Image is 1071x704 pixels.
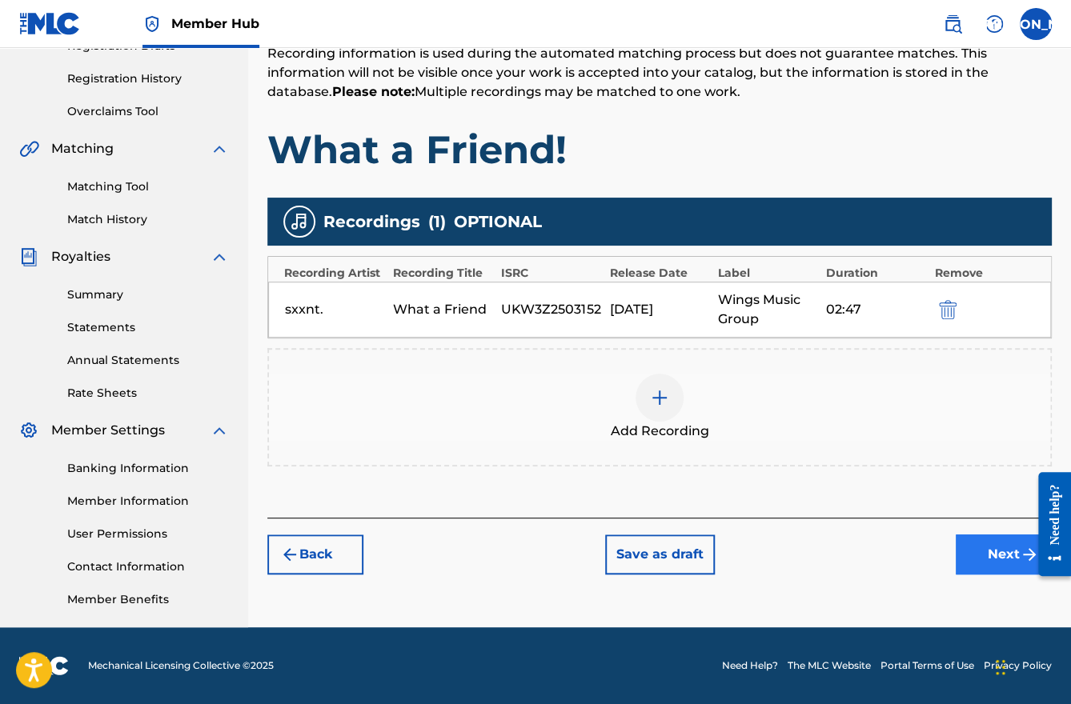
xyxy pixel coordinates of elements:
button: Save as draft [605,534,715,574]
a: Annual Statements [67,352,229,369]
a: Rate Sheets [67,385,229,402]
iframe: Resource Center [1026,460,1071,589]
div: Drag [996,643,1005,691]
div: Label [718,265,818,282]
img: recording [290,212,309,231]
a: Overclaims Tool [67,103,229,120]
img: help [985,14,1004,34]
a: Match History [67,211,229,228]
a: The MLC Website [788,658,871,673]
span: ( 1 ) [428,210,446,234]
img: expand [210,247,229,266]
a: Summary [67,286,229,303]
img: 7ee5dd4eb1f8a8e3ef2f.svg [280,545,299,564]
a: Banking Information [67,460,229,477]
img: logo [19,656,69,675]
img: search [943,14,962,34]
div: Recording Title [392,265,492,282]
span: Recordings [323,210,420,234]
span: Recording information is used during the automated matching process but does not guarantee matche... [267,46,989,99]
img: MLC Logo [19,12,81,35]
div: What a Friend [393,300,493,319]
a: Member Benefits [67,591,229,608]
a: Member Information [67,493,229,510]
a: Need Help? [722,658,778,673]
img: f7272a7cc735f4ea7f67.svg [1020,545,1039,564]
div: Release Date [609,265,709,282]
iframe: Chat Widget [991,627,1071,704]
a: Privacy Policy [984,658,1052,673]
img: 12a2ab48e56ec057fbd8.svg [939,300,957,319]
div: Remove [935,265,1035,282]
img: Member Settings [19,421,38,440]
div: sxxnt. [285,300,385,319]
strong: Please note: [332,84,415,99]
a: Statements [67,319,229,336]
div: User Menu [1020,8,1052,40]
div: 02:47 [826,300,926,319]
button: Back [267,534,363,574]
div: ISRC [501,265,601,282]
img: expand [210,139,229,158]
span: Royalties [51,247,110,266]
a: Public Search [937,8,969,40]
a: Matching Tool [67,178,229,195]
img: Matching [19,139,39,158]
span: Matching [51,139,114,158]
div: Help [978,8,1010,40]
span: Member Hub [171,14,259,33]
div: Wings Music Group [718,290,818,329]
div: UKW3Z2503152 [501,300,601,319]
div: Duration [826,265,926,282]
div: [DATE] [609,300,709,319]
span: Add Recording [611,422,709,441]
span: OPTIONAL [454,210,542,234]
a: User Permissions [67,526,229,542]
h1: What a Friend! [267,126,1052,174]
div: Recording Artist [284,265,384,282]
a: Contact Information [67,558,229,575]
img: expand [210,421,229,440]
span: Mechanical Licensing Collective © 2025 [88,658,274,673]
a: Portal Terms of Use [880,658,974,673]
a: Registration History [67,70,229,87]
button: Next [956,534,1052,574]
img: Royalties [19,247,38,266]
img: add [650,388,669,407]
img: Top Rightsholder [142,14,162,34]
span: Member Settings [51,421,165,440]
